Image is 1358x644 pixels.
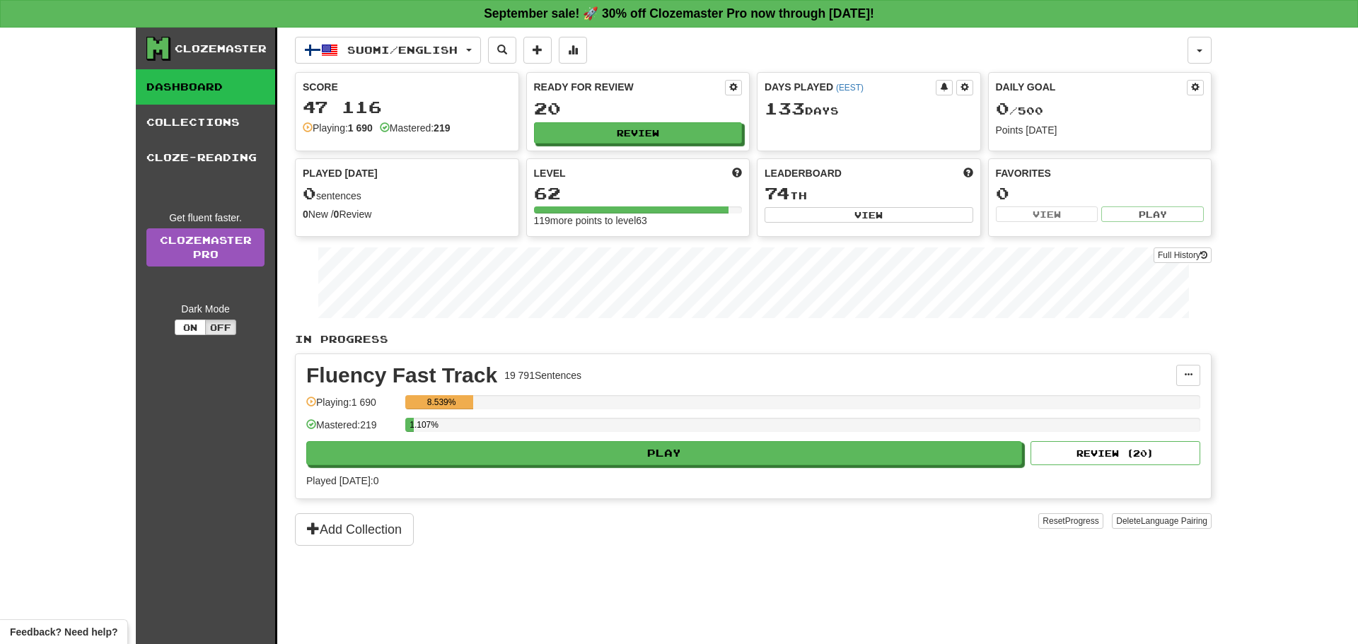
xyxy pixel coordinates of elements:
span: 74 [765,183,790,203]
span: Played [DATE] [303,166,378,180]
div: Mastered: 219 [306,418,398,441]
a: Dashboard [136,69,275,105]
div: Playing: [303,121,373,135]
div: 119 more points to level 63 [534,213,743,228]
strong: 219 [434,122,450,134]
div: 0 [996,185,1205,202]
span: This week in points, UTC [963,166,973,180]
strong: September sale! 🚀 30% off Clozemaster Pro now through [DATE]! [484,6,874,21]
span: Language Pairing [1141,516,1207,526]
a: (EEST) [836,83,864,93]
button: More stats [559,37,587,64]
div: Fluency Fast Track [306,365,497,386]
div: 62 [534,185,743,202]
button: ResetProgress [1038,513,1103,529]
span: 0 [996,98,1009,118]
div: Day s [765,100,973,118]
div: 8.539% [410,395,473,409]
span: 133 [765,98,805,118]
button: Suomi/English [295,37,481,64]
div: sentences [303,185,511,203]
strong: 0 [334,209,339,220]
p: In Progress [295,332,1212,346]
button: Search sentences [488,37,516,64]
div: Daily Goal [996,80,1188,95]
div: Score [303,80,511,94]
div: Days Played [765,80,936,94]
div: Favorites [996,166,1205,180]
span: Leaderboard [765,166,842,180]
strong: 0 [303,209,308,220]
div: Dark Mode [146,302,265,316]
div: 1.107% [410,418,414,432]
button: On [175,320,206,335]
button: Add sentence to collection [523,37,552,64]
div: New / Review [303,207,511,221]
span: Played [DATE]: 0 [306,475,378,486]
strong: 1 690 [348,122,373,134]
div: 19 791 Sentences [504,368,581,382]
span: Score more points to level up [732,166,742,180]
div: 20 [534,100,743,117]
a: Cloze-Reading [136,140,275,175]
button: Play [1101,206,1204,222]
a: ClozemasterPro [146,228,265,267]
button: View [996,206,1098,222]
div: Ready for Review [534,80,726,94]
button: DeleteLanguage Pairing [1112,513,1212,529]
div: Clozemaster [175,42,267,56]
span: Suomi / English [347,44,458,56]
button: Off [205,320,236,335]
button: Full History [1154,247,1212,263]
div: Get fluent faster. [146,211,265,225]
button: Play [306,441,1022,465]
div: Mastered: [380,121,451,135]
div: 47 116 [303,98,511,116]
button: Review (20) [1031,441,1200,465]
button: View [765,207,973,223]
div: Points [DATE] [996,123,1205,137]
span: / 500 [996,105,1043,117]
a: Collections [136,105,275,140]
button: Add Collection [295,513,414,546]
div: th [765,185,973,203]
span: Progress [1065,516,1099,526]
span: 0 [303,183,316,203]
div: Playing: 1 690 [306,395,398,418]
button: Review [534,122,743,144]
span: Level [534,166,566,180]
span: Open feedback widget [10,625,117,639]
